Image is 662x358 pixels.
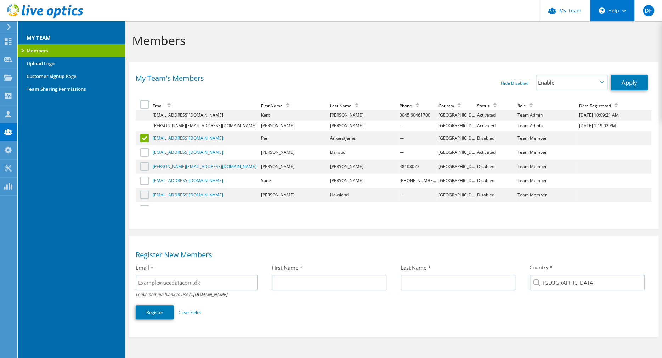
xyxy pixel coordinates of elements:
td: [PERSON_NAME] [329,174,398,188]
td: Activated [476,202,516,216]
td: [PERSON_NAME] [329,121,398,131]
td: Team Admin [516,121,578,131]
div: Last Name [330,103,362,109]
td: [PERSON_NAME] [260,202,329,216]
td: [GEOGRAPHIC_DATA] [437,121,476,131]
td: — [398,188,437,202]
a: Clear Fields [179,309,202,315]
td: Disabled [476,131,516,145]
label: Country * [530,264,553,271]
td: Sune [260,174,329,188]
a: Upload Logo [18,57,125,70]
td: Team Member [516,160,578,174]
td: [GEOGRAPHIC_DATA] [437,110,476,121]
td: — [398,131,437,145]
i: Leave domain blank to use @[DOMAIN_NAME] [136,291,227,297]
td: [PERSON_NAME] [260,145,329,160]
td: 0045 60461700 [398,110,437,121]
td: Team Member [516,145,578,160]
a: Apply [611,75,648,90]
td: 48108077 [398,160,437,174]
td: Team Member [516,202,578,216]
a: Members [18,44,125,57]
td: [DATE] 10:09:21 AM [578,110,651,121]
td: Dansbo [329,145,398,160]
div: First Name [261,103,293,109]
td: [PERSON_NAME] [260,160,329,174]
div: Country [438,103,464,109]
label: Email * [136,264,153,271]
td: Team Member [516,188,578,202]
td: — [398,202,437,216]
a: [EMAIL_ADDRESS][DOMAIN_NAME] [153,149,223,155]
label: Last Name * [401,264,431,271]
td: [PERSON_NAME][EMAIL_ADDRESS][DOMAIN_NAME] [152,121,260,131]
span: DF [643,5,654,16]
h1: Members [132,33,651,48]
td: Activated [476,121,516,131]
div: Date Registered [579,103,621,109]
span: Enable [538,78,598,87]
label: Select one or more accounts below [140,100,151,109]
td: Havsland [329,188,398,202]
a: [PERSON_NAME][EMAIL_ADDRESS][DOMAIN_NAME] [153,163,256,169]
td: [GEOGRAPHIC_DATA] [437,131,476,145]
td: Activated [476,110,516,121]
td: [PHONE_NUMBER] [398,174,437,188]
div: Phone [400,103,423,109]
a: [EMAIL_ADDRESS][DOMAIN_NAME] [153,192,223,198]
td: [PERSON_NAME] [329,202,398,216]
svg: \n [599,7,605,14]
td: [PERSON_NAME] [329,160,398,174]
input: Example@secdatacom.dk [136,275,258,290]
label: First Name * [272,264,302,271]
td: Per [260,131,329,145]
td: [DATE] 1:19:02 PM [578,121,651,131]
a: Customer Signup Page [18,70,125,83]
a: [EMAIL_ADDRESS][DOMAIN_NAME] [153,178,223,184]
h3: MY TEAM [18,27,125,41]
td: — [398,121,437,131]
div: Status [477,103,500,109]
td: [GEOGRAPHIC_DATA] [437,160,476,174]
td: Activated [476,145,516,160]
td: [GEOGRAPHIC_DATA] [437,174,476,188]
td: Disabled [476,188,516,202]
td: [EMAIL_ADDRESS][DOMAIN_NAME] [152,110,260,121]
div: Role [517,103,536,109]
td: [GEOGRAPHIC_DATA] [437,145,476,160]
td: [PERSON_NAME] [329,110,398,121]
a: [EMAIL_ADDRESS][DOMAIN_NAME] [153,135,223,141]
h1: Register New Members [136,251,648,258]
div: Email [153,103,174,109]
td: Team Admin [516,110,578,121]
td: [GEOGRAPHIC_DATA] [437,202,476,216]
button: Register [136,305,174,319]
td: Ankerstjerne [329,131,398,145]
td: Kent [260,110,329,121]
td: Team Member [516,131,578,145]
a: Team Sharing Permissions [18,83,125,95]
td: Team Member [516,174,578,188]
td: — [398,145,437,160]
td: [GEOGRAPHIC_DATA] [437,188,476,202]
td: [PERSON_NAME] [260,188,329,202]
a: Hide Disabled [501,80,528,86]
td: Disabled [476,174,516,188]
td: Disabled [476,160,516,174]
td: [PERSON_NAME] [260,121,329,131]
